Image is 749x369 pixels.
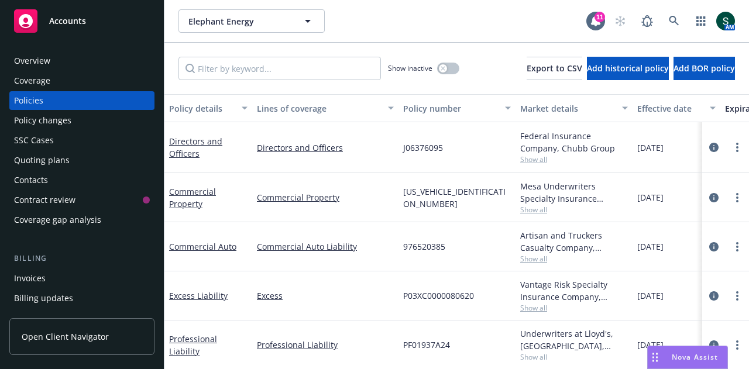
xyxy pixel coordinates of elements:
[14,91,43,110] div: Policies
[49,16,86,26] span: Accounts
[662,9,686,33] a: Search
[730,289,744,303] a: more
[520,229,628,254] div: Artisan and Truckers Casualty Company, Progressive
[252,94,398,122] button: Lines of coverage
[637,102,703,115] div: Effective date
[633,94,720,122] button: Effective date
[14,51,50,70] div: Overview
[730,240,744,254] a: more
[9,51,154,70] a: Overview
[188,15,290,27] span: Elephant Energy
[257,142,394,154] a: Directors and Officers
[647,346,728,369] button: Nova Assist
[520,205,628,215] span: Show all
[520,303,628,313] span: Show all
[520,254,628,264] span: Show all
[595,12,605,22] div: 11
[257,339,394,351] a: Professional Liability
[257,191,394,204] a: Commercial Property
[520,130,628,154] div: Federal Insurance Company, Chubb Group
[637,339,664,351] span: [DATE]
[520,154,628,164] span: Show all
[730,191,744,205] a: more
[730,338,744,352] a: more
[14,151,70,170] div: Quoting plans
[169,186,216,209] a: Commercial Property
[635,9,659,33] a: Report a Bug
[398,94,516,122] button: Policy number
[707,289,721,303] a: circleInformation
[169,102,235,115] div: Policy details
[14,289,73,308] div: Billing updates
[637,240,664,253] span: [DATE]
[14,131,54,150] div: SSC Cases
[169,241,236,252] a: Commercial Auto
[707,240,721,254] a: circleInformation
[689,9,713,33] a: Switch app
[520,327,628,352] div: Underwriters at Lloyd's, [GEOGRAPHIC_DATA], [PERSON_NAME] of London, CRC Group
[178,9,325,33] button: Elephant Energy
[257,102,381,115] div: Lines of coverage
[164,94,252,122] button: Policy details
[520,352,628,362] span: Show all
[9,253,154,264] div: Billing
[9,71,154,90] a: Coverage
[527,57,582,80] button: Export to CSV
[169,290,228,301] a: Excess Liability
[14,191,75,209] div: Contract review
[520,180,628,205] div: Mesa Underwriters Specialty Insurance Company, Selective Insurance Group
[403,240,445,253] span: 976520385
[674,57,735,80] button: Add BOR policy
[637,142,664,154] span: [DATE]
[9,151,154,170] a: Quoting plans
[14,171,48,189] div: Contacts
[520,278,628,303] div: Vantage Risk Specialty Insurance Company, Vantage Risk
[609,9,632,33] a: Start snowing
[257,289,394,302] a: Excess
[516,94,633,122] button: Market details
[403,185,511,210] span: [US_VEHICLE_IDENTIFICATION_NUMBER]
[637,289,664,302] span: [DATE]
[169,333,217,357] a: Professional Liability
[9,191,154,209] a: Contract review
[403,102,498,115] div: Policy number
[169,136,222,159] a: Directors and Officers
[14,71,50,90] div: Coverage
[707,191,721,205] a: circleInformation
[520,102,615,115] div: Market details
[9,289,154,308] a: Billing updates
[648,346,662,368] div: Drag to move
[672,352,718,362] span: Nova Assist
[9,111,154,130] a: Policy changes
[637,191,664,204] span: [DATE]
[716,12,735,30] img: photo
[403,339,450,351] span: PF01937A24
[14,269,46,288] div: Invoices
[403,289,474,302] span: P03XC0000080620
[14,111,71,130] div: Policy changes
[9,211,154,229] a: Coverage gap analysis
[587,57,669,80] button: Add historical policy
[403,142,443,154] span: J06376095
[527,63,582,74] span: Export to CSV
[674,63,735,74] span: Add BOR policy
[9,91,154,110] a: Policies
[707,338,721,352] a: circleInformation
[178,57,381,80] input: Filter by keyword...
[388,63,432,73] span: Show inactive
[22,330,109,343] span: Open Client Navigator
[9,269,154,288] a: Invoices
[707,140,721,154] a: circleInformation
[730,140,744,154] a: more
[587,63,669,74] span: Add historical policy
[9,171,154,189] a: Contacts
[9,5,154,37] a: Accounts
[14,211,101,229] div: Coverage gap analysis
[9,131,154,150] a: SSC Cases
[257,240,394,253] a: Commercial Auto Liability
